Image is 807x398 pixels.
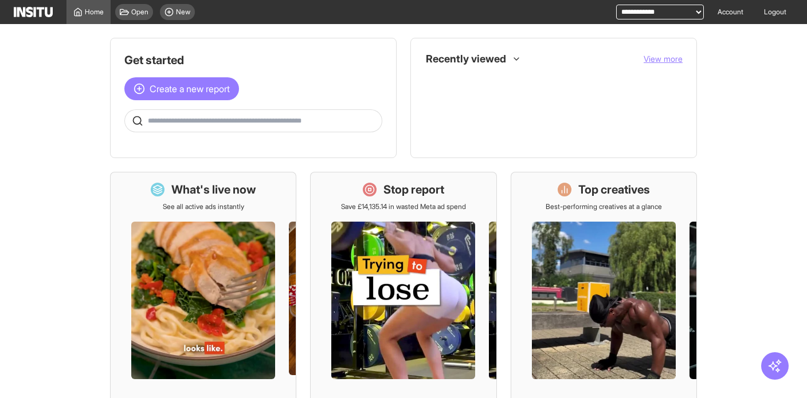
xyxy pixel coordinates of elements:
[131,7,148,17] span: Open
[578,182,650,198] h1: Top creatives
[644,53,683,65] button: View more
[150,82,230,96] span: Create a new report
[546,202,662,211] p: Best-performing creatives at a glance
[644,54,683,64] span: View more
[176,7,190,17] span: New
[124,52,382,68] h1: Get started
[383,182,444,198] h1: Stop report
[124,77,239,100] button: Create a new report
[341,202,466,211] p: Save £14,135.14 in wasted Meta ad spend
[85,7,104,17] span: Home
[171,182,256,198] h1: What's live now
[163,202,244,211] p: See all active ads instantly
[14,7,53,17] img: Logo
